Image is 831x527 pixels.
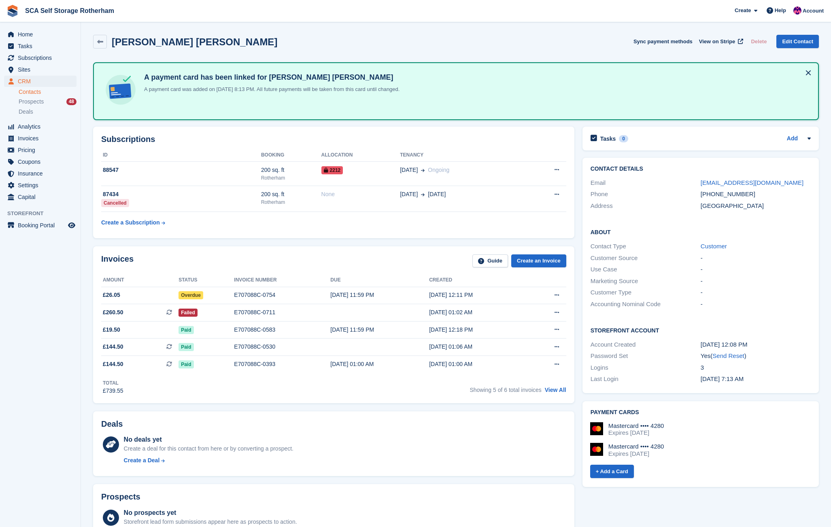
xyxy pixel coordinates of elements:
[112,36,277,47] h2: [PERSON_NAME] [PERSON_NAME]
[124,508,297,518] div: No prospects yet
[748,35,770,48] button: Delete
[234,326,330,334] div: E707088C-0583
[591,228,811,236] h2: About
[696,35,745,48] a: View on Stripe
[19,97,77,106] a: Prospects 48
[261,174,321,182] div: Rotherham
[141,73,400,82] h4: A payment card has been linked for [PERSON_NAME] [PERSON_NAME]
[4,121,77,132] a: menu
[19,88,77,96] a: Contacts
[124,456,160,465] div: Create a Deal
[124,518,297,526] div: Storefront lead form submissions appear here as prospects to action.
[400,190,418,199] span: [DATE]
[18,156,66,167] span: Coupons
[101,492,140,502] h2: Prospects
[4,52,77,63] a: menu
[701,190,811,199] div: [PHONE_NUMBER]
[330,360,429,368] div: [DATE] 01:00 AM
[179,343,193,351] span: Paid
[234,343,330,351] div: E707088C-0530
[4,64,77,75] a: menu
[4,133,77,144] a: menu
[701,288,811,297] div: -
[18,64,66,75] span: Sites
[591,166,811,172] h2: Contact Details
[4,156,77,167] a: menu
[261,190,321,199] div: 200 sq. ft
[103,326,120,334] span: £19.50
[234,360,330,368] div: E707088C-0393
[101,218,160,227] div: Create a Subscription
[261,166,321,174] div: 200 sq. ft
[103,387,123,395] div: £739.55
[19,108,33,116] span: Deals
[66,98,77,105] div: 48
[18,180,66,191] span: Settings
[591,254,701,263] div: Customer Source
[4,40,77,52] a: menu
[330,274,429,287] th: Due
[701,254,811,263] div: -
[179,309,198,317] span: Failed
[18,121,66,132] span: Analytics
[330,326,429,334] div: [DATE] 11:59 PM
[101,190,261,199] div: 87434
[103,291,120,299] span: £26.05
[124,435,293,444] div: No deals yet
[4,168,77,179] a: menu
[101,419,123,429] h2: Deals
[19,108,77,116] a: Deals
[710,352,746,359] span: ( )
[104,73,138,107] img: card-linked-ebf98d0992dc2aeb22e95c0e3c79077019eb2392cfd83c6a337811c24bc77127.svg
[18,29,66,40] span: Home
[179,274,234,287] th: Status
[712,352,744,359] a: Send Reset
[701,300,811,309] div: -
[234,274,330,287] th: Invoice number
[591,201,701,211] div: Address
[793,6,801,15] img: Sam Chapman
[701,265,811,274] div: -
[428,167,449,173] span: Ongoing
[19,98,44,106] span: Prospects
[4,76,77,87] a: menu
[590,443,603,456] img: Mastercard Logo
[400,166,418,174] span: [DATE]
[608,422,664,430] div: Mastercard •••• 4280
[103,308,123,317] span: £260.50
[7,210,81,218] span: Storefront
[18,144,66,156] span: Pricing
[776,35,819,48] a: Edit Contact
[701,363,811,372] div: 3
[701,375,744,382] time: 2025-07-05 06:13:32 UTC
[775,6,786,15] span: Help
[591,409,811,416] h2: Payment cards
[4,144,77,156] a: menu
[124,456,293,465] a: Create a Deal
[429,308,528,317] div: [DATE] 01:02 AM
[429,360,528,368] div: [DATE] 01:00 AM
[591,288,701,297] div: Customer Type
[591,351,701,361] div: Password Set
[472,254,508,268] a: Guide
[101,254,134,268] h2: Invoices
[321,149,400,162] th: Allocation
[633,35,693,48] button: Sync payment methods
[429,274,528,287] th: Created
[261,199,321,206] div: Rotherham
[735,6,751,15] span: Create
[701,277,811,286] div: -
[591,300,701,309] div: Accounting Nominal Code
[470,387,541,393] span: Showing 5 of 6 total invoices
[103,379,123,387] div: Total
[234,308,330,317] div: E707088C-0711
[321,190,400,199] div: None
[103,360,123,368] span: £144.50
[234,291,330,299] div: E707088C-0754
[103,343,123,351] span: £144.50
[330,291,429,299] div: [DATE] 11:59 PM
[591,178,701,188] div: Email
[591,340,701,349] div: Account Created
[591,242,701,251] div: Contact Type
[590,422,603,435] img: Mastercard Logo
